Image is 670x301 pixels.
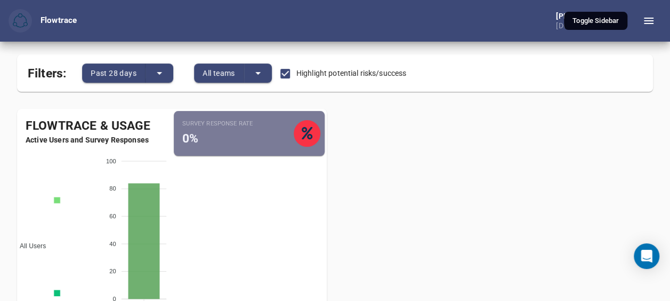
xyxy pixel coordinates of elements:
span: Highlight potential risks/success [296,68,406,79]
div: split button [194,64,272,83]
div: split button [82,64,173,83]
span: Active Users and Survey Responses [17,134,172,145]
span: 0% [182,131,198,146]
tspan: 20 [109,268,116,274]
button: All teams [194,64,244,83]
span: Past 28 days [91,67,136,80]
img: Flowtrace [13,13,28,28]
tspan: 40 [109,241,116,247]
button: Past 28 days [82,64,146,83]
tspan: 60 [109,213,116,219]
span: Filters: [28,60,66,83]
small: Survey Response Rate [182,120,294,128]
span: All Users [12,242,46,250]
div: Flowtrace & Usage [17,117,172,135]
button: Flowtrace [9,9,32,33]
div: Flowtrace [41,15,77,27]
tspan: 100 [106,158,116,164]
tspan: 80 [109,185,116,192]
div: Open Intercom Messenger [634,243,659,269]
div: [PERSON_NAME] [556,12,620,20]
div: [DOMAIN_NAME] [556,20,620,29]
button: [PERSON_NAME][DOMAIN_NAME] [539,9,636,33]
span: All teams [203,67,235,80]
